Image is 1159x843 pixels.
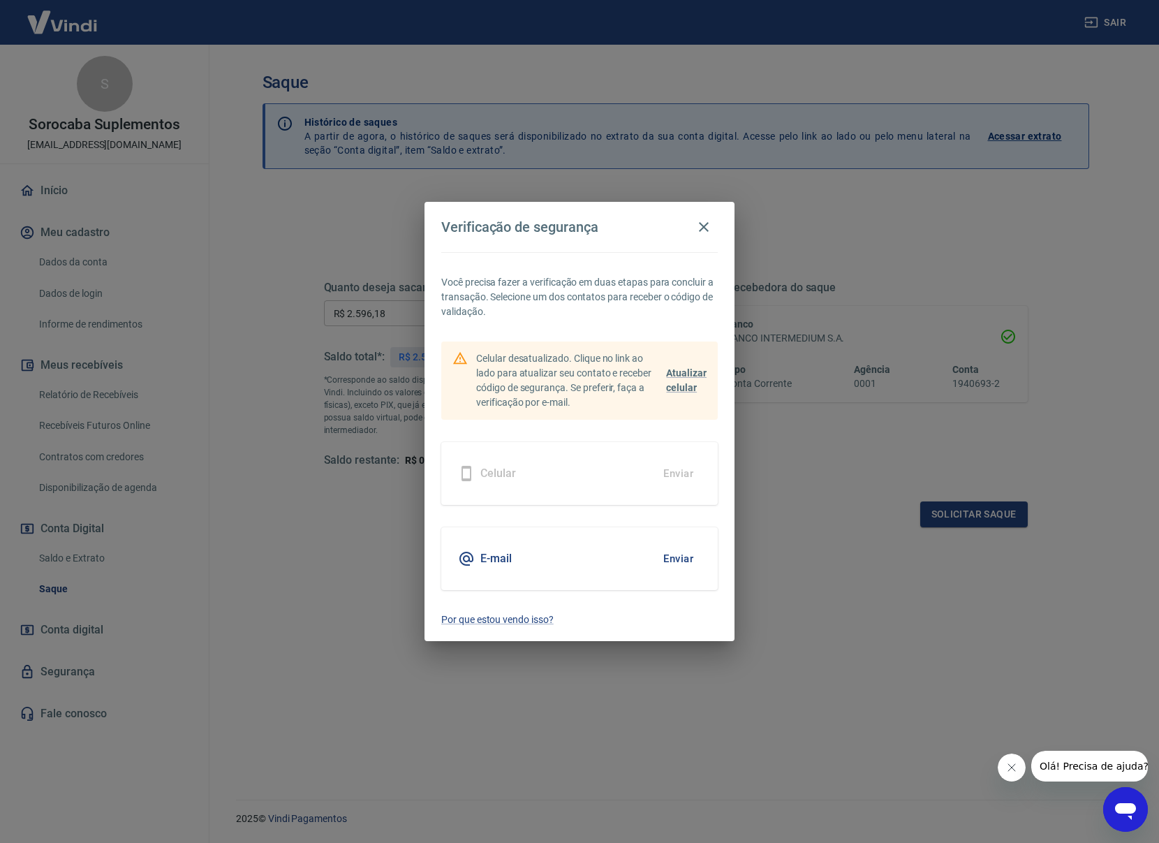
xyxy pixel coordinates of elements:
h5: E-mail [480,552,512,566]
span: Atualizar celular [666,367,707,393]
a: Atualizar celular [666,366,707,395]
h5: Celular [480,467,516,481]
h4: Verificação de segurança [441,219,598,235]
p: Celular desatualizado. Clique no link ao lado para atualizar seu contato e receber código de segu... [476,351,660,410]
button: Enviar [656,544,701,573]
iframe: Mensagem da empresa [1031,751,1148,782]
span: Olá! Precisa de ajuda? [8,10,117,21]
iframe: Fechar mensagem [998,754,1026,782]
iframe: Botão para abrir a janela de mensagens [1103,787,1148,832]
a: Por que estou vendo isso? [441,613,718,627]
p: Você precisa fazer a verificação em duas etapas para concluir a transação. Selecione um dos conta... [441,275,718,319]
